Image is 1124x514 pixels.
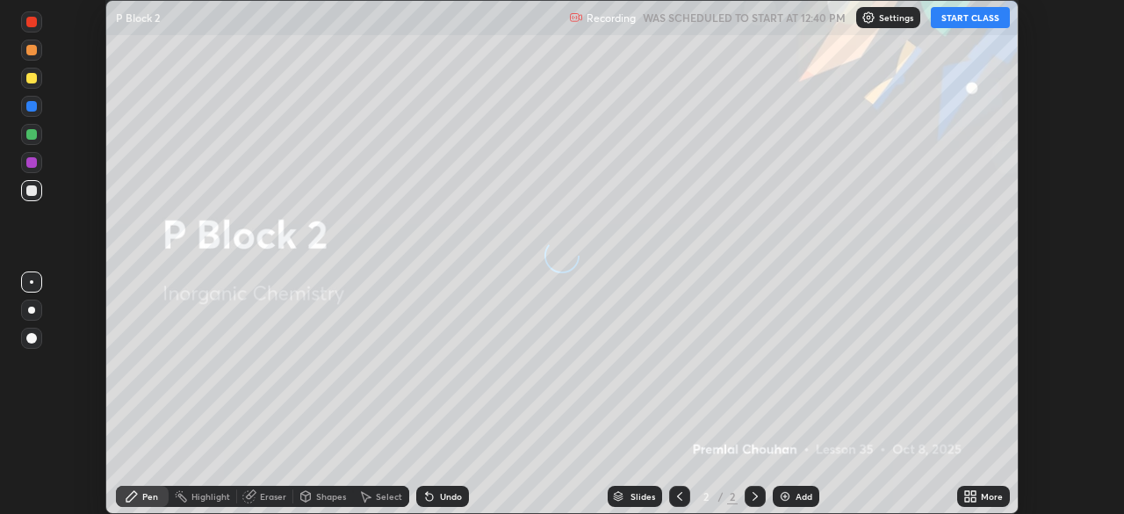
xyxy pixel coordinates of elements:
div: 2 [727,489,738,504]
div: Eraser [260,492,286,501]
div: 2 [697,491,715,502]
div: Pen [142,492,158,501]
div: Add [796,492,812,501]
p: P Block 2 [116,11,160,25]
p: Recording [587,11,636,25]
div: Undo [440,492,462,501]
div: Select [376,492,402,501]
p: Settings [879,13,913,22]
div: Shapes [316,492,346,501]
img: recording.375f2c34.svg [569,11,583,25]
img: class-settings-icons [861,11,875,25]
h5: WAS SCHEDULED TO START AT 12:40 PM [643,10,846,25]
div: Highlight [191,492,230,501]
div: Slides [630,492,655,501]
div: / [718,491,724,502]
div: More [981,492,1003,501]
img: add-slide-button [778,489,792,503]
button: START CLASS [931,7,1010,28]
